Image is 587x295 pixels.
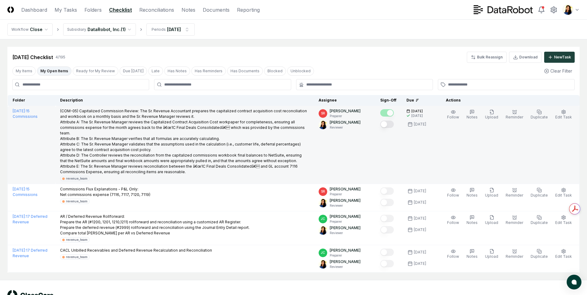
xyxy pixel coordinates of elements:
[411,114,423,118] div: [DATE]
[60,248,212,253] p: CACL Unbilled Receivables and Deferred Revenue Recalculation and Reconciliation
[321,111,325,116] span: SR
[203,6,230,14] a: Documents
[447,254,459,259] span: Follow
[330,108,361,114] p: [PERSON_NAME]
[544,52,575,63] button: NewTask
[485,220,498,225] span: Upload
[447,193,459,197] span: Follow
[555,254,572,259] span: Edit Task
[330,259,361,265] p: [PERSON_NAME]
[60,186,150,197] p: Commissions Flux Explanations - P&L Only: Net commissions expense (7116, 7117, 7120, 7119)
[529,108,549,121] button: Duplicate
[380,199,394,206] button: Mark complete
[330,120,361,125] p: [PERSON_NAME]
[380,121,394,128] button: Mark complete
[467,115,478,119] span: Notes
[529,214,549,227] button: Duplicate
[319,199,327,207] img: ACg8ocKO-3G6UtcSn9a5p2PdI879Oh_tobqT7vJnb_FmuK1XD8isku4=s96-c
[330,231,361,235] p: Reviewer
[414,200,426,205] div: [DATE]
[414,261,426,266] div: [DATE]
[563,5,573,15] img: ACg8ocKO-3G6UtcSn9a5p2PdI879Oh_tobqT7vJnb_FmuK1XD8isku4=s96-c
[321,189,325,194] span: SR
[380,226,394,233] button: Mark complete
[446,108,460,121] button: Follow
[446,214,460,227] button: Follow
[66,176,88,181] div: revenue_team
[465,248,479,261] button: Notes
[465,186,479,199] button: Notes
[380,109,394,117] button: Mark complete
[330,186,361,192] p: [PERSON_NAME]
[411,109,423,114] span: [DATE]
[84,6,102,14] a: Folders
[330,214,361,219] p: [PERSON_NAME]
[120,66,147,76] button: Due Today
[66,255,88,259] div: revenue_team
[467,254,478,259] span: Notes
[380,187,394,195] button: Mark complete
[414,216,426,221] div: [DATE]
[66,237,88,242] div: revenue_team
[67,27,86,32] div: Subsidiary
[55,95,314,106] th: Description
[7,6,14,13] img: Logo
[506,254,523,259] span: Reminder
[506,193,523,197] span: Reminder
[13,214,47,224] a: [DATE]:17 Deferred Revenue
[465,214,479,227] button: Notes
[467,220,478,225] span: Notes
[13,248,26,253] span: [DATE] :
[330,198,361,203] p: [PERSON_NAME]
[321,217,325,221] span: JC
[37,66,71,76] button: My Open Items
[380,260,394,267] button: Mark complete
[13,109,38,119] a: [DATE]:15 Commissions
[330,192,361,197] p: Preparer
[330,253,361,258] p: Preparer
[330,265,361,269] p: Reviewer
[330,248,361,253] p: [PERSON_NAME]
[60,214,250,236] p: AR / Deferred Revenue Rollforward: Prepare the AR (#1200, 1201, 1210,1211) rollforward and reconc...
[319,121,327,129] img: ACg8ocKO-3G6UtcSn9a5p2PdI879Oh_tobqT7vJnb_FmuK1XD8isku4=s96-c
[441,98,575,103] div: Actions
[446,248,460,261] button: Follow
[167,26,181,33] div: [DATE]
[504,108,524,121] button: Reminder
[146,23,195,36] button: Periods[DATE]
[467,193,478,197] span: Notes
[73,66,118,76] button: Ready for My Review
[12,54,53,61] div: [DATE] Checklist
[21,6,47,14] a: Dashboard
[414,122,426,127] div: [DATE]
[314,95,375,106] th: Assignee
[406,98,431,103] div: Due
[227,66,263,76] button: Has Documents
[554,54,571,60] div: New Task
[321,250,325,255] span: JC
[330,203,361,208] p: Reviewer
[380,215,394,222] button: Mark complete
[529,248,549,261] button: Duplicate
[484,248,499,261] button: Upload
[554,108,573,121] button: Edit Task
[181,6,195,14] a: Notes
[567,275,581,289] button: atlas-launcher
[7,23,195,36] nav: breadcrumb
[287,66,314,76] button: Unblocked
[554,214,573,227] button: Edit Task
[447,220,459,225] span: Follow
[13,214,26,219] span: [DATE] :
[485,254,498,259] span: Upload
[380,249,394,256] button: Mark complete
[330,125,361,130] p: Reviewer
[529,186,549,199] button: Duplicate
[484,108,499,121] button: Upload
[414,227,426,233] div: [DATE]
[555,115,572,119] span: Edit Task
[55,54,65,60] div: 4 / 195
[504,248,524,261] button: Reminder
[506,220,523,225] span: Reminder
[60,108,309,175] p: (COM-05) Capitalized Commission Review: The Sr. Revenue Accountant prepares the capitalized contr...
[485,115,498,119] span: Upload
